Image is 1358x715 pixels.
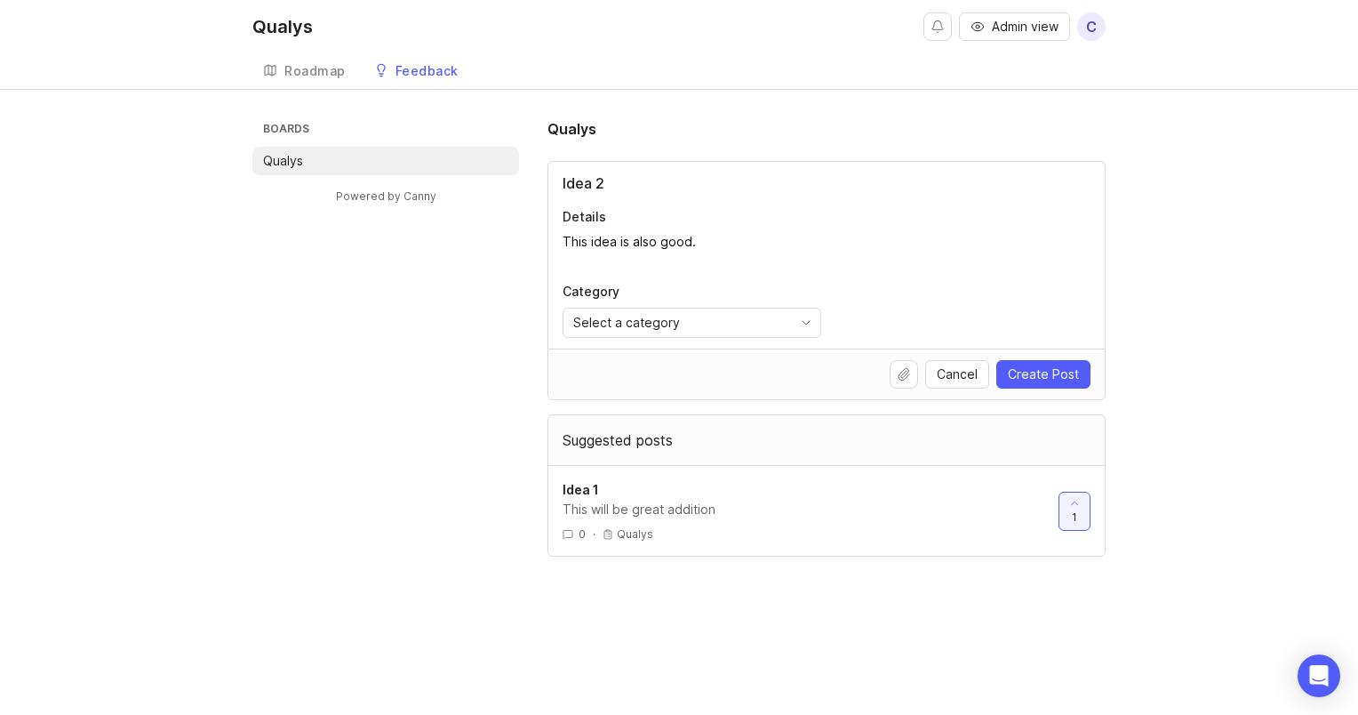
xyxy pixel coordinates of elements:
[992,18,1058,36] span: Admin view
[563,208,1090,226] p: Details
[333,186,439,206] a: Powered by Canny
[563,308,821,338] div: toggle menu
[792,316,820,330] svg: toggle icon
[363,53,469,90] a: Feedback
[573,313,680,333] span: Select a category
[395,65,459,77] div: Feedback
[563,173,1090,194] input: Title
[923,12,952,41] button: Notifications
[1058,492,1090,531] button: 1
[996,360,1090,389] button: Create Post
[1072,510,1077,525] span: 1
[252,18,313,36] div: Qualys
[890,360,918,389] button: Upload file
[563,283,821,301] p: Category
[1077,12,1106,41] button: C
[563,482,599,497] span: Idea 1
[925,360,989,389] button: Cancel
[252,53,356,90] a: Roadmap
[263,152,303,170] p: Qualys
[959,12,1070,41] button: Admin view
[252,147,519,175] a: Qualys
[563,500,1044,519] div: This will be great addition
[1086,16,1097,37] span: C
[284,65,346,77] div: Roadmap
[548,415,1105,465] div: Suggested posts
[547,118,596,140] h1: Qualys
[579,526,586,542] span: 0
[1008,366,1079,383] span: Create Post
[563,480,1058,542] a: Idea 1This will be great addition0·Qualys
[1298,655,1340,697] div: Open Intercom Messenger
[260,118,519,143] h3: Boards
[937,366,978,383] span: Cancel
[593,526,595,542] div: ·
[563,233,1090,269] textarea: Details
[617,527,653,542] p: Qualys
